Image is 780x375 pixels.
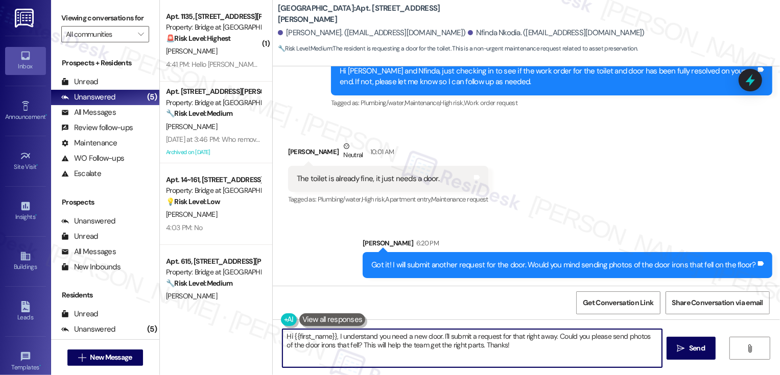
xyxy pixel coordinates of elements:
div: Apt. 615, [STREET_ADDRESS][PERSON_NAME] [166,256,261,267]
div: Prospects + Residents [51,58,159,68]
div: Neutral [341,141,365,162]
div: Unanswered [61,92,115,103]
span: • [35,212,37,219]
a: Buildings [5,247,46,275]
div: (5) [145,89,159,105]
button: Get Conversation Link [576,291,660,314]
span: : The resident is requesting a door for the toilet. This is a non-urgent maintenance request rela... [278,43,638,54]
a: Inbox [5,47,46,74]
span: Plumbing/water , [361,98,405,107]
span: High risk , [440,98,464,107]
div: Tagged as: [331,95,772,110]
div: Unread [61,309,98,319]
div: [PERSON_NAME] [288,141,488,166]
span: • [45,112,47,119]
div: [PERSON_NAME] [363,238,772,252]
div: New Inbounds [61,262,121,272]
div: Unanswered [61,324,115,335]
strong: 🔧 Risk Level: Medium [166,109,232,118]
a: Site Visit • [5,147,46,175]
div: 10:01 AM [368,146,394,157]
strong: 🔧 Risk Level: Medium [278,44,332,53]
span: [PERSON_NAME] [166,291,217,301]
span: • [37,162,38,169]
div: Review follow-ups [61,122,133,133]
span: Maintenance , [405,98,440,107]
strong: 🔧 Risk Level: Medium [166,279,232,288]
div: 6:20 PM [414,238,439,248]
img: ResiDesk Logo [15,9,36,28]
div: Unread [61,77,98,87]
i:  [138,30,144,38]
div: Tagged as: [288,192,488,207]
div: The toilet is already fine, it just needs a door. [297,173,439,184]
span: New Message [90,352,132,363]
textarea: To enrich screen reader interactions, please activate Accessibility in Grammarly extension settings [282,329,662,367]
input: All communities [66,26,133,42]
span: [PERSON_NAME] [166,122,217,131]
i:  [78,354,86,362]
span: Maintenance request [431,195,488,204]
div: Apt. 14~161, [STREET_ADDRESS] [166,174,261,185]
div: Apt. 1135, [STREET_ADDRESS][PERSON_NAME] [166,11,261,22]
div: Unanswered [61,216,115,227]
div: All Messages [61,107,116,118]
button: Send [667,337,716,360]
div: Property: Bridge at [GEOGRAPHIC_DATA] [166,97,261,108]
span: High risk , [362,195,386,204]
span: [PERSON_NAME] [166,46,217,56]
div: Apt. [STREET_ADDRESS][PERSON_NAME] [166,86,261,97]
div: (5) [145,321,159,337]
div: Property: Bridge at [GEOGRAPHIC_DATA] [166,267,261,278]
div: Archived on [DATE] [165,146,262,159]
strong: 💡 Risk Level: Low [166,197,220,206]
button: New Message [67,349,143,366]
a: Leads [5,298,46,326]
span: Get Conversation Link [583,297,653,308]
b: [GEOGRAPHIC_DATA]: Apt. [STREET_ADDRESS][PERSON_NAME] [278,3,482,25]
div: 4:03 PM: No [166,223,202,232]
span: Work order request [464,98,517,107]
div: Unread [61,231,98,242]
div: [PERSON_NAME]. ([EMAIL_ADDRESS][DOMAIN_NAME]) [278,28,466,38]
span: [PERSON_NAME] [166,210,217,219]
div: Hi [PERSON_NAME] and Nfinda, just checking in to see if the work order for the toilet and door ha... [340,66,756,88]
i:  [677,344,685,353]
span: Plumbing/water , [318,195,362,204]
div: Maintenance [61,138,117,148]
span: Send [689,343,705,354]
span: Share Conversation via email [672,297,763,308]
div: WO Follow-ups [61,153,124,164]
div: Property: Bridge at [GEOGRAPHIC_DATA] [166,22,261,33]
div: Nfinda Nkodia. ([EMAIL_ADDRESS][DOMAIN_NAME]) [468,28,645,38]
div: Escalate [61,168,101,179]
label: Viewing conversations for [61,10,149,26]
span: • [39,362,41,369]
div: Property: Bridge at [GEOGRAPHIC_DATA] [166,185,261,196]
strong: 🚨 Risk Level: Highest [166,34,231,43]
a: Insights • [5,197,46,225]
i:  [746,344,754,353]
div: [DATE] at 3:46 PM: Who removed them? [166,135,285,144]
div: All Messages [61,246,116,257]
button: Share Conversation via email [666,291,770,314]
div: Residents [51,290,159,301]
div: Prospects [51,197,159,208]
span: Apartment entry , [386,195,432,204]
div: Got it! I will submit another request for the door. Would you mind sending photos of the door iro... [371,260,756,270]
